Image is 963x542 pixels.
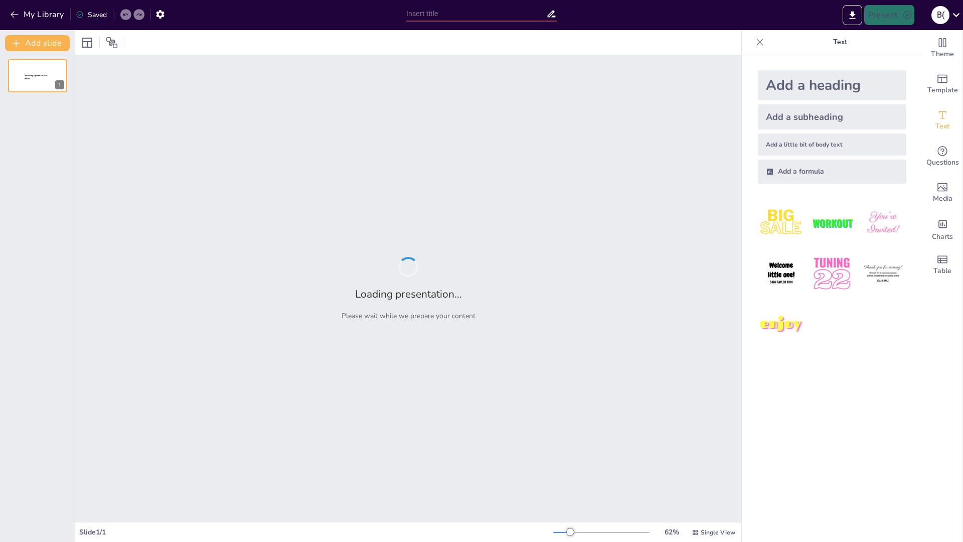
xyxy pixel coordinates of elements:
div: Change the overall theme [922,30,962,66]
h2: Loading presentation... [355,287,462,301]
span: Position [106,37,118,49]
p: Please wait while we prepare your content [342,311,475,321]
button: Present [864,5,914,25]
input: Insert title [406,7,546,21]
div: В ( [931,6,949,24]
div: Add a little bit of body text [758,133,906,156]
span: Theme [931,49,954,60]
div: 62 % [660,527,684,537]
img: 4.jpeg [758,250,805,297]
img: 3.jpeg [860,200,906,246]
span: Charts [932,231,953,242]
button: В ( [931,5,949,25]
div: Layout [79,35,95,51]
span: Template [927,85,958,96]
div: Add a table [922,247,962,283]
p: Text [768,30,912,54]
div: Add charts and graphs [922,211,962,247]
img: 6.jpeg [860,250,906,297]
button: Export to PowerPoint [843,5,862,25]
img: 2.jpeg [809,200,855,246]
img: 1.jpeg [758,200,805,246]
span: Single View [701,528,735,536]
img: 5.jpeg [809,250,855,297]
button: My Library [8,7,68,23]
span: Media [933,193,952,204]
div: Get real-time input from your audience [922,139,962,175]
button: Add slide [5,35,70,51]
span: Table [933,265,951,277]
div: Add a subheading [758,104,906,129]
span: Sendsteps presentation editor [25,74,47,80]
div: 1 [55,80,64,89]
span: Text [935,121,949,132]
div: Add text boxes [922,102,962,139]
div: Add a heading [758,70,906,100]
div: 1 [8,59,67,92]
div: Slide 1 / 1 [79,527,553,537]
div: Add ready made slides [922,66,962,102]
span: Questions [926,157,959,168]
div: Add images, graphics, shapes or video [922,175,962,211]
img: 7.jpeg [758,302,805,348]
div: Add a formula [758,160,906,184]
div: Saved [76,10,107,20]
